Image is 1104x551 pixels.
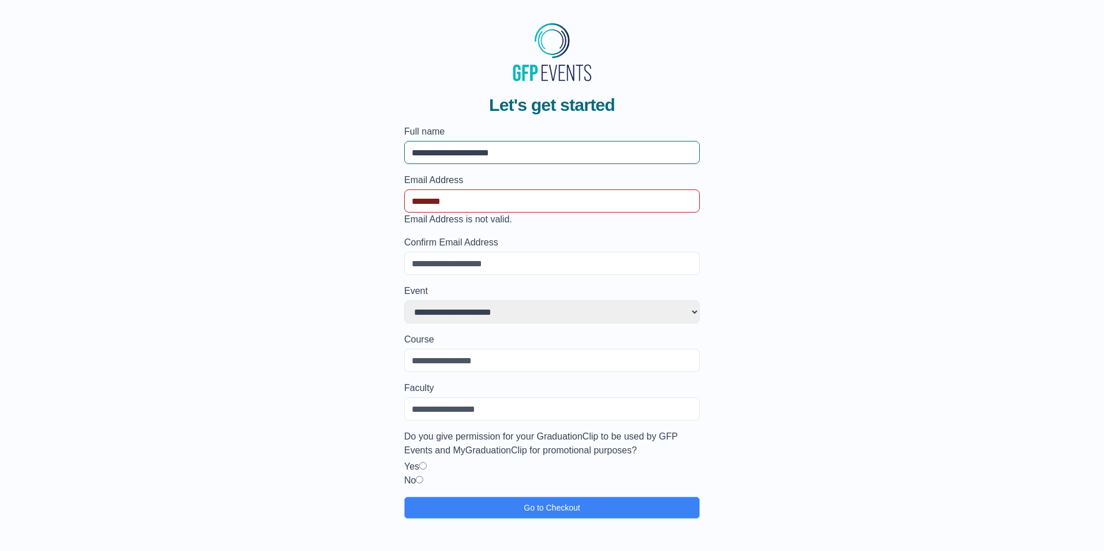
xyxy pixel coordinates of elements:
[404,461,419,471] label: Yes
[404,497,700,519] button: Go to Checkout
[404,475,416,485] label: No
[404,381,700,395] label: Faculty
[404,125,700,139] label: Full name
[404,430,700,457] label: Do you give permission for your GraduationClip to be used by GFP Events and MyGraduationClip for ...
[404,284,700,298] label: Event
[404,236,700,250] label: Confirm Email Address
[404,173,700,187] label: Email Address
[404,214,512,224] span: Email Address is not valid.
[509,18,595,85] img: MyGraduationClip
[489,95,615,116] span: Let's get started
[404,333,700,347] label: Course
